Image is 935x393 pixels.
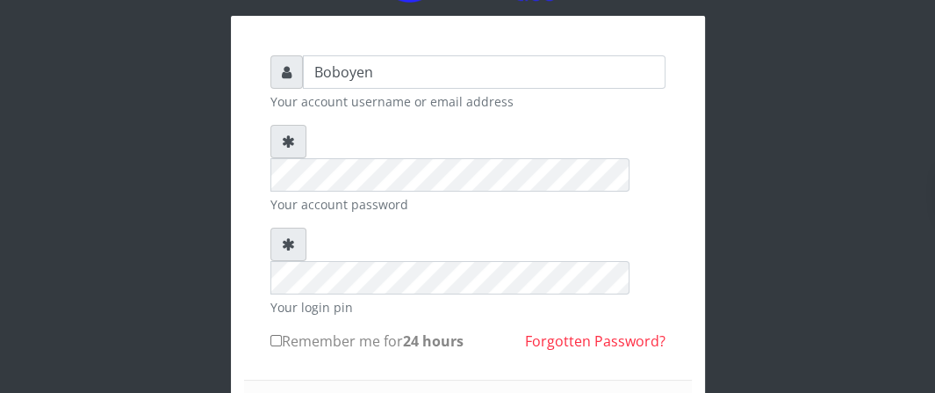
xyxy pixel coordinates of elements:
[270,92,665,111] small: Your account username or email address
[303,55,665,89] input: Username or email address
[270,298,665,317] small: Your login pin
[403,331,464,351] b: 24 hours
[270,331,464,352] label: Remember me for
[270,195,665,214] small: Your account password
[525,331,665,351] a: Forgotten Password?
[270,335,282,346] input: Remember me for24 hours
